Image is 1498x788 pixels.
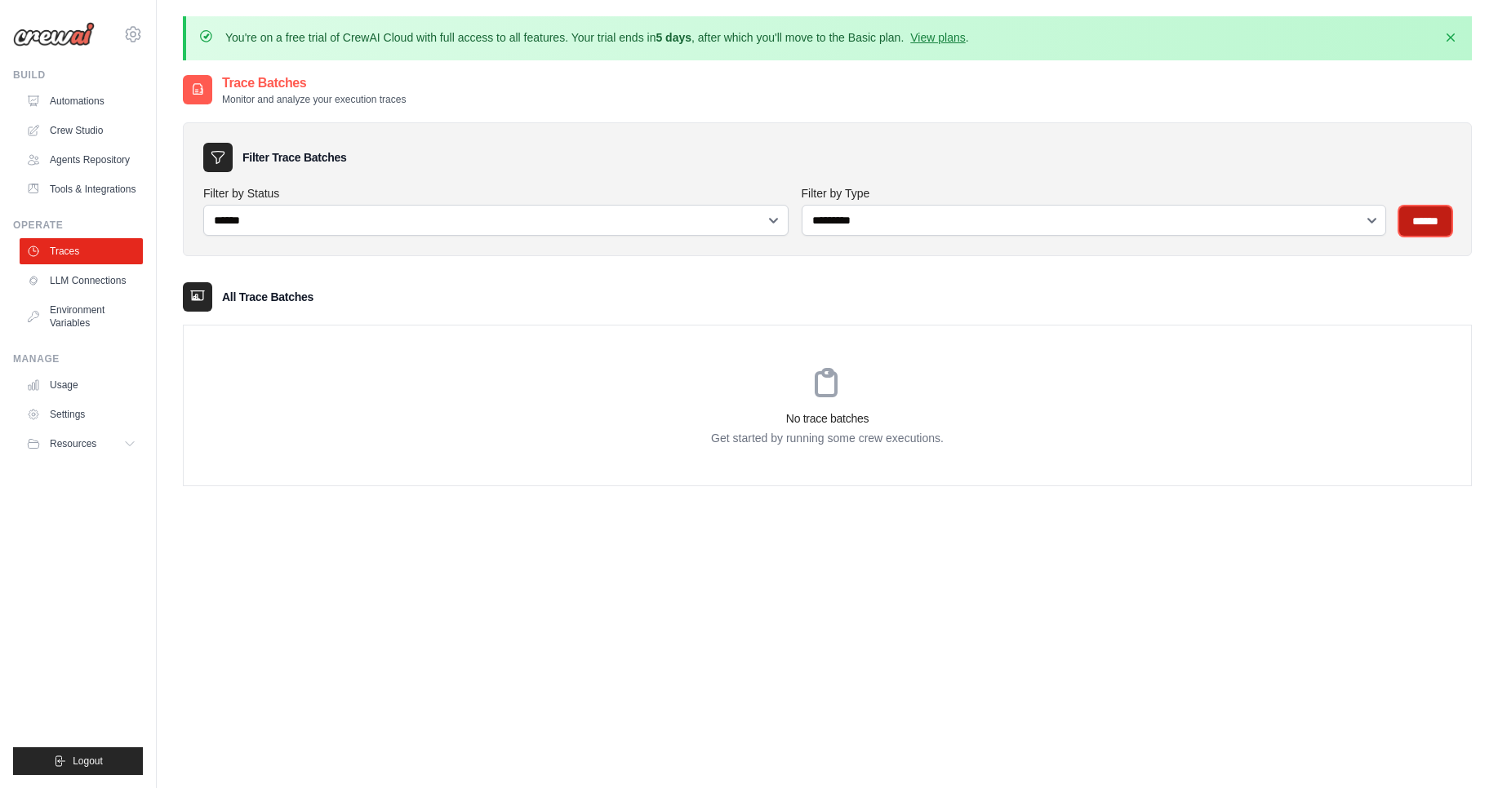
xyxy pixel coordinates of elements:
a: Usage [20,372,143,398]
p: Monitor and analyze your execution traces [222,93,406,106]
a: Tools & Integrations [20,176,143,202]
span: Logout [73,755,103,768]
span: Resources [50,437,96,450]
p: Get started by running some crew executions. [184,430,1471,446]
strong: 5 days [656,31,691,44]
a: Environment Variables [20,297,143,336]
div: Manage [13,352,143,365]
div: Operate [13,219,143,232]
button: Logout [13,747,143,775]
a: View plans [910,31,965,44]
label: Filter by Status [203,185,789,201]
h3: No trace batches [184,410,1471,427]
a: Crew Studio [20,117,143,144]
a: LLM Connections [20,268,143,294]
h3: All Trace Batches [222,289,313,305]
h3: Filter Trace Batches [242,149,346,166]
a: Agents Repository [20,147,143,173]
button: Resources [20,431,143,457]
p: You're on a free trial of CrewAI Cloud with full access to all features. Your trial ends in , aft... [225,29,969,46]
h2: Trace Batches [222,73,406,93]
label: Filter by Type [802,185,1387,201]
img: Logo [13,22,95,46]
a: Traces [20,238,143,264]
a: Settings [20,401,143,427]
div: Build [13,69,143,82]
a: Automations [20,88,143,114]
